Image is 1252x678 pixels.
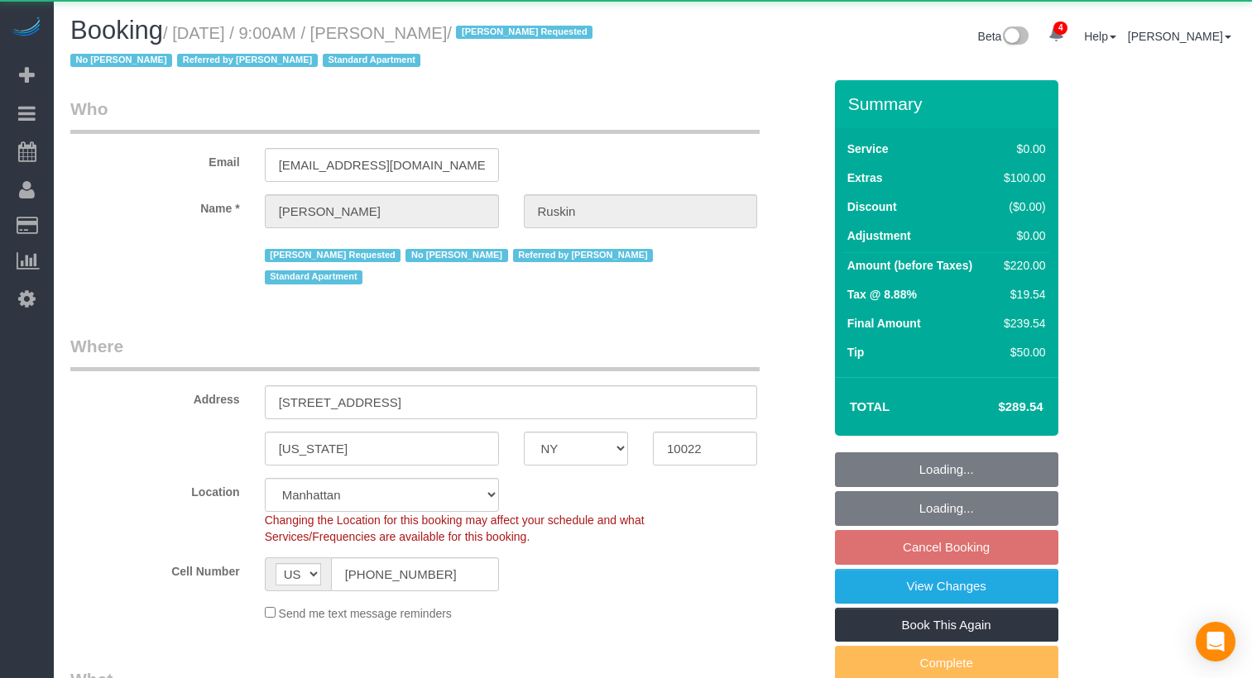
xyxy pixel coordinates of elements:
input: Cell Number [331,557,499,591]
input: City [265,432,499,466]
small: / [DATE] / 9:00AM / [PERSON_NAME] [70,24,597,70]
label: Cell Number [58,557,252,580]
label: Tip [847,344,865,360]
a: View Changes [835,569,1058,604]
label: Name * [58,194,252,217]
div: $0.00 [997,227,1045,244]
div: $0.00 [997,141,1045,157]
label: Extras [847,169,883,186]
label: Adjustment [847,227,911,244]
h3: Summary [848,94,1050,113]
span: Booking [70,16,163,45]
span: 4 [1053,21,1067,35]
div: $19.54 [997,286,1045,303]
span: Referred by [PERSON_NAME] [177,54,318,67]
span: Standard Apartment [265,270,363,284]
a: Book This Again [835,608,1058,642]
img: Automaid Logo [10,17,43,40]
div: Open Intercom Messenger [1196,622,1235,661]
a: [PERSON_NAME] [1128,30,1231,43]
span: Changing the Location for this booking may affect your schedule and what Services/Frequencies are... [265,513,645,543]
strong: Total [850,399,890,413]
span: [PERSON_NAME] Requested [265,249,401,262]
label: Final Amount [847,315,921,332]
span: No [PERSON_NAME] [405,249,507,262]
div: ($0.00) [997,198,1045,215]
legend: Who [70,97,760,134]
div: $100.00 [997,169,1045,186]
a: Beta [978,30,1029,43]
span: No [PERSON_NAME] [70,54,172,67]
h4: $289.54 [948,400,1043,414]
span: Standard Apartment [323,54,421,67]
div: $239.54 [997,315,1045,332]
span: Send me text message reminders [279,607,452,620]
input: First Name [265,194,499,228]
label: Location [58,478,252,500]
input: Email [265,148,499,182]
input: Zip Code [653,432,757,466]
div: $220.00 [997,257,1045,274]
div: $50.00 [997,344,1045,360]
img: New interface [1001,26,1029,48]
label: Address [58,385,252,408]
legend: Where [70,334,760,371]
span: Referred by [PERSON_NAME] [513,249,654,262]
a: 4 [1040,17,1072,53]
a: Help [1084,30,1116,43]
label: Tax @ 8.88% [847,286,917,303]
input: Last Name [524,194,758,228]
label: Amount (before Taxes) [847,257,972,274]
label: Email [58,148,252,170]
label: Discount [847,198,897,215]
label: Service [847,141,889,157]
span: [PERSON_NAME] Requested [456,26,592,39]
